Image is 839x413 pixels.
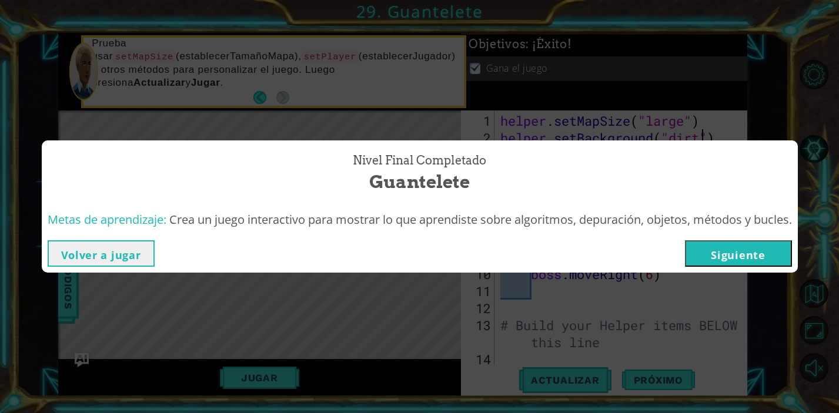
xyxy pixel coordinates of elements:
span: Crea un juego interactivo para mostrar lo que aprendiste sobre algoritmos, depuración, objetos, m... [169,211,792,227]
button: Volver a jugar [48,240,155,267]
span: Metas de aprendizaje: [48,211,166,227]
span: Guantelete [369,169,470,194]
span: Nivel final Completado [353,152,486,169]
button: Siguiente [685,240,792,267]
